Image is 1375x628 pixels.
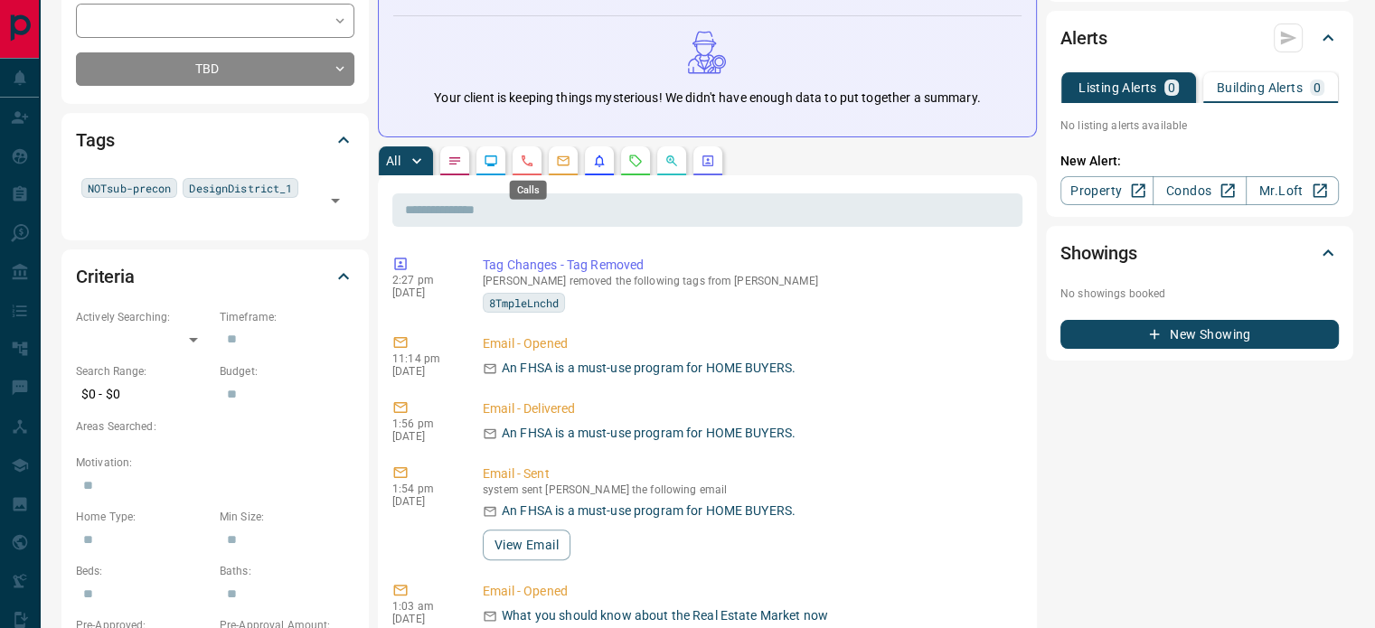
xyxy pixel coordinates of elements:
a: Mr.Loft [1246,176,1339,205]
h2: Alerts [1060,23,1107,52]
p: Motivation: [76,455,354,471]
p: [DATE] [392,495,456,508]
p: Baths: [220,563,354,579]
h2: Criteria [76,262,135,291]
p: An FHSA is a must-use program for HOME BUYERS. [502,501,796,520]
span: DesignDistrict_1 [189,179,292,197]
p: Actively Searching: [76,309,211,325]
svg: Listing Alerts [592,154,607,168]
a: Condos [1153,176,1246,205]
p: [DATE] [392,613,456,625]
p: Search Range: [76,363,211,380]
p: system sent [PERSON_NAME] the following email [483,483,1015,496]
svg: Opportunities [664,154,679,168]
p: Areas Searched: [76,418,354,435]
p: Budget: [220,363,354,380]
p: Beds: [76,563,211,579]
p: Tag Changes - Tag Removed [483,256,1015,275]
p: Email - Opened [483,582,1015,601]
p: Listing Alerts [1078,81,1157,94]
div: Alerts [1060,16,1339,60]
h2: Tags [76,126,114,155]
div: Criteria [76,255,354,298]
p: An FHSA is a must-use program for HOME BUYERS. [502,359,796,378]
span: NOTsub-precon [88,179,171,197]
p: Email - Sent [483,464,1015,483]
p: 1:54 pm [392,483,456,495]
p: New Alert: [1060,152,1339,171]
svg: Requests [628,154,643,168]
div: Tags [76,118,354,162]
p: Building Alerts [1217,81,1303,94]
div: TBD [76,52,354,86]
button: New Showing [1060,320,1339,349]
p: 1:03 am [392,600,456,613]
a: Property [1060,176,1154,205]
p: $0 - $0 [76,380,211,409]
p: [DATE] [392,365,456,378]
p: Min Size: [220,509,354,525]
p: [DATE] [392,430,456,443]
p: An FHSA is a must-use program for HOME BUYERS. [502,424,796,443]
p: No showings booked [1060,286,1339,302]
p: No listing alerts available [1060,117,1339,134]
div: Showings [1060,231,1339,275]
svg: Notes [447,154,462,168]
h2: Showings [1060,239,1137,267]
p: 1:56 pm [392,417,456,430]
span: 8TmpleLnchd [489,294,559,312]
div: Calls [510,181,547,200]
p: 0 [1168,81,1175,94]
p: [DATE] [392,286,456,299]
p: 2:27 pm [392,274,456,286]
p: What you should know about the Real Estate Market now [502,606,828,625]
p: 11:14 pm [392,352,456,365]
p: Timeframe: [220,309,354,325]
svg: Emails [556,154,570,168]
p: 0 [1314,81,1321,94]
p: Email - Delivered [483,399,1015,418]
p: [PERSON_NAME] removed the following tags from [PERSON_NAME] [483,275,1015,287]
p: Email - Opened [483,334,1015,353]
button: View Email [483,530,570,560]
svg: Calls [520,154,534,168]
svg: Lead Browsing Activity [484,154,498,168]
svg: Agent Actions [701,154,715,168]
p: Home Type: [76,509,211,525]
button: Open [323,188,348,213]
p: All [386,155,400,167]
p: Your client is keeping things mysterious! We didn't have enough data to put together a summary. [434,89,980,108]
